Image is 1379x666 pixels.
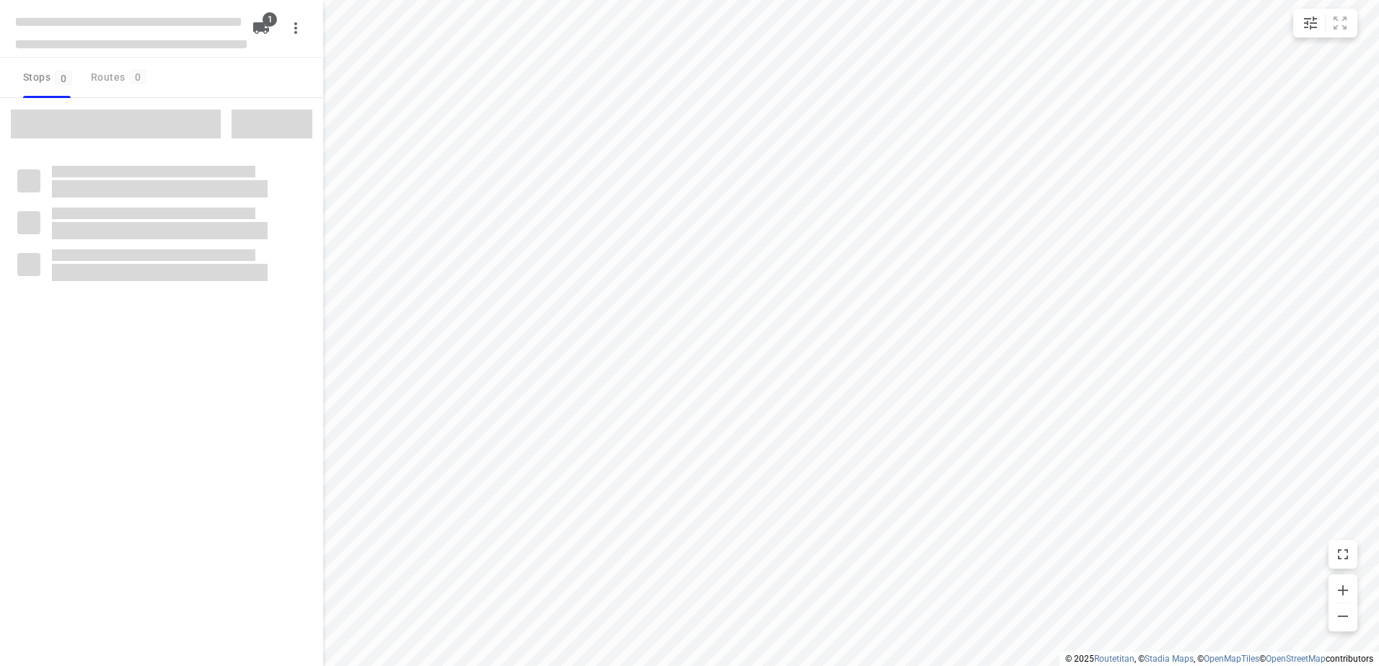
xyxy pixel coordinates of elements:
[1296,9,1325,37] button: Map settings
[1204,654,1259,664] a: OpenMapTiles
[1266,654,1326,664] a: OpenStreetMap
[1094,654,1135,664] a: Routetitan
[1293,9,1357,37] div: small contained button group
[1065,654,1373,664] li: © 2025 , © , © © contributors
[1145,654,1194,664] a: Stadia Maps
